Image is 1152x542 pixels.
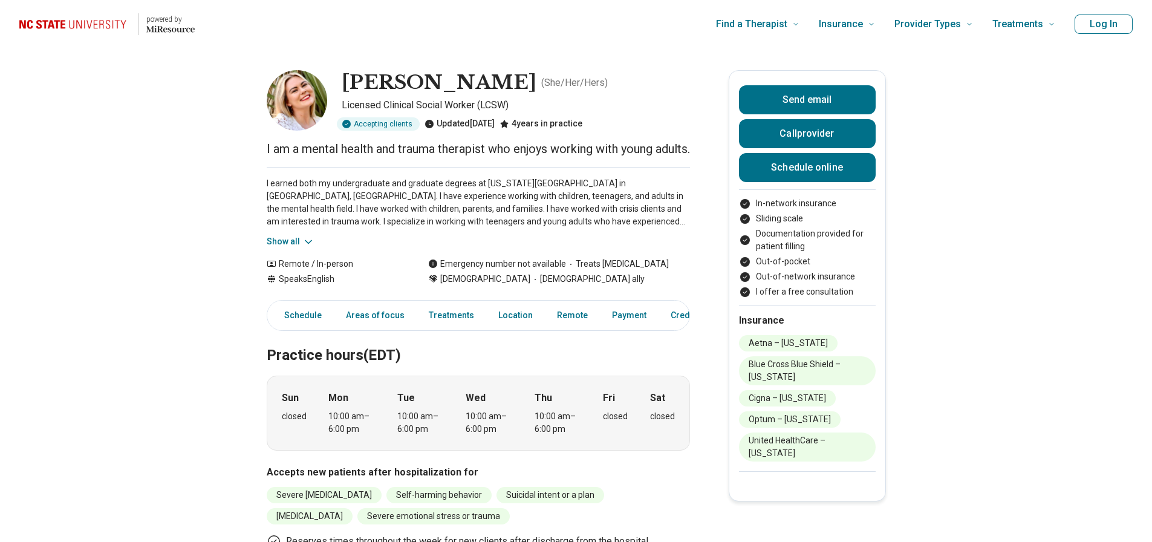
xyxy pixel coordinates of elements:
[267,465,690,480] h3: Accepts new patients after hospitalization for
[267,70,327,131] img: Cameron Addertion, Licensed Clinical Social Worker (LCSW)
[739,119,876,148] button: Callprovider
[328,410,375,436] div: 10:00 am – 6:00 pm
[421,303,481,328] a: Treatments
[716,16,787,33] span: Find a Therapist
[428,258,566,270] div: Emergency number not available
[605,303,654,328] a: Payment
[541,76,608,90] p: ( She/Her/Hers )
[267,487,382,503] li: Severe [MEDICAL_DATA]
[819,16,863,33] span: Insurance
[282,410,307,423] div: closed
[491,303,540,328] a: Location
[739,85,876,114] button: Send email
[739,212,876,225] li: Sliding scale
[386,487,492,503] li: Self-harming behavior
[663,303,724,328] a: Credentials
[739,286,876,298] li: I offer a free consultation
[270,303,329,328] a: Schedule
[739,390,836,406] li: Cigna – [US_STATE]
[267,258,404,270] div: Remote / In-person
[282,391,299,405] strong: Sun
[739,153,876,182] a: Schedule online
[397,391,415,405] strong: Tue
[440,273,530,286] span: [DEMOGRAPHIC_DATA]
[146,15,195,24] p: powered by
[267,376,690,451] div: When does the program meet?
[267,316,690,366] h2: Practice hours (EDT)
[535,391,552,405] strong: Thu
[1075,15,1133,34] button: Log In
[739,197,876,210] li: In-network insurance
[566,258,669,270] span: Treats [MEDICAL_DATA]
[550,303,595,328] a: Remote
[339,303,412,328] a: Areas of focus
[739,227,876,253] li: Documentation provided for patient filling
[466,391,486,405] strong: Wed
[739,270,876,283] li: Out-of-network insurance
[992,16,1043,33] span: Treatments
[500,117,582,131] div: 4 years in practice
[357,508,510,524] li: Severe emotional stress or trauma
[397,410,444,436] div: 10:00 am – 6:00 pm
[739,335,838,351] li: Aetna – [US_STATE]
[342,98,690,113] p: Licensed Clinical Social Worker (LCSW)
[19,5,195,44] a: Home page
[328,391,348,405] strong: Mon
[267,508,353,524] li: [MEDICAL_DATA]
[603,391,615,405] strong: Fri
[267,177,690,228] p: I earned both my undergraduate and graduate degrees at [US_STATE][GEOGRAPHIC_DATA] in [GEOGRAPHIC...
[894,16,961,33] span: Provider Types
[739,411,841,428] li: Optum – [US_STATE]
[739,433,876,462] li: United HealthCare – [US_STATE]
[337,117,420,131] div: Accepting clients
[466,410,512,436] div: 10:00 am – 6:00 pm
[739,197,876,298] ul: Payment options
[650,410,675,423] div: closed
[650,391,665,405] strong: Sat
[739,255,876,268] li: Out-of-pocket
[603,410,628,423] div: closed
[535,410,581,436] div: 10:00 am – 6:00 pm
[342,70,536,96] h1: [PERSON_NAME]
[739,313,876,328] h2: Insurance
[739,356,876,385] li: Blue Cross Blue Shield – [US_STATE]
[530,273,645,286] span: [DEMOGRAPHIC_DATA] ally
[267,140,690,157] p: I am a mental health and trauma therapist who enjoys working with young adults.
[496,487,604,503] li: Suicidal intent or a plan
[267,273,404,286] div: Speaks English
[267,235,314,248] button: Show all
[425,117,495,131] div: Updated [DATE]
